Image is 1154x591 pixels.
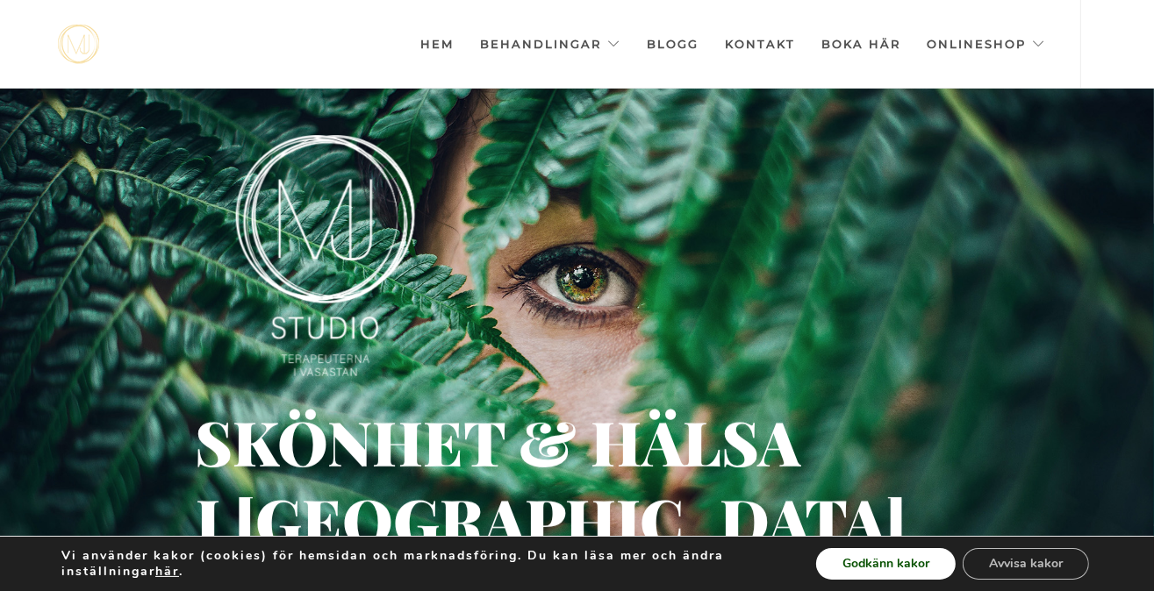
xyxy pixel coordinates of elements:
button: Avvisa kakor [963,548,1089,580]
img: mjstudio [58,25,99,64]
p: Vi använder kakor (cookies) för hemsidan och marknadsföring. Du kan läsa mer och ändra inställnin... [61,548,778,580]
button: Godkänn kakor [816,548,956,580]
div: Skönhet & hälsa [195,434,682,449]
button: här [155,564,179,580]
a: mjstudio mjstudio mjstudio [58,25,99,64]
div: i [GEOGRAPHIC_DATA] [196,512,421,531]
